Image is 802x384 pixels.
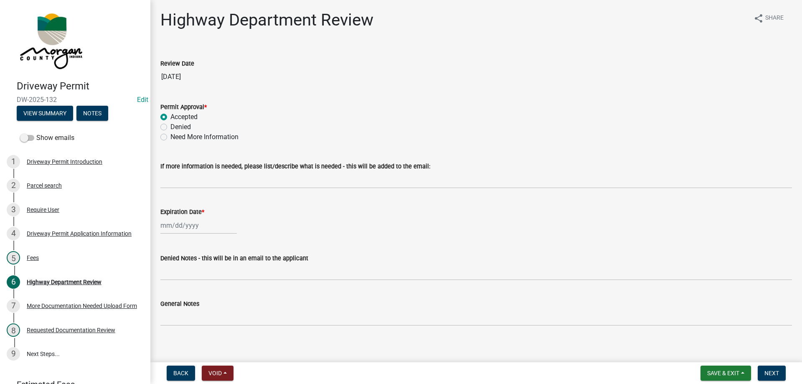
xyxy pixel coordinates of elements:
[167,366,195,381] button: Back
[202,366,233,381] button: Void
[17,96,134,104] span: DW-2025-132
[7,299,20,313] div: 7
[160,301,199,307] label: General Notes
[17,9,84,71] img: Morgan County, Indiana
[7,227,20,240] div: 4
[7,179,20,192] div: 2
[27,159,102,165] div: Driveway Permit Introduction
[160,10,373,30] h1: Highway Department Review
[7,323,20,337] div: 8
[137,96,148,104] wm-modal-confirm: Edit Application Number
[137,96,148,104] a: Edit
[17,106,73,121] button: View Summary
[27,303,137,309] div: More Documentation Needed Upload Form
[160,217,237,234] input: mm/dd/yyyy
[160,256,308,262] label: Denied Notes - this will be in an email to the applicant
[7,155,20,168] div: 1
[160,164,430,170] label: If more information is needed, please list/describe what is needed - this will be added to the em...
[170,112,198,122] label: Accepted
[170,122,191,132] label: Denied
[707,370,739,376] span: Save & Exit
[76,106,108,121] button: Notes
[700,366,751,381] button: Save & Exit
[170,132,239,142] label: Need More Information
[27,255,39,261] div: Fees
[764,370,779,376] span: Next
[160,104,207,110] label: Permit Approval
[7,347,20,361] div: 9
[208,370,222,376] span: Void
[76,110,108,117] wm-modal-confirm: Notes
[754,13,764,23] i: share
[765,13,784,23] span: Share
[7,275,20,289] div: 6
[20,133,74,143] label: Show emails
[27,327,115,333] div: Requested Documentation Review
[160,209,204,215] label: Expiration Date
[758,366,786,381] button: Next
[7,251,20,264] div: 5
[27,279,102,285] div: Highway Department Review
[7,203,20,216] div: 3
[160,61,194,67] label: Review Date
[27,207,59,213] div: Require User
[747,10,790,26] button: shareShare
[17,110,73,117] wm-modal-confirm: Summary
[27,231,132,237] div: Driveway Permit Application Information
[27,183,62,188] div: Parcel search
[17,80,144,92] h4: Driveway Permit
[173,370,188,376] span: Back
